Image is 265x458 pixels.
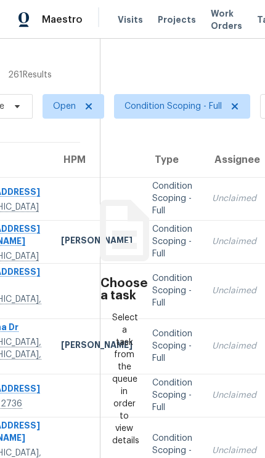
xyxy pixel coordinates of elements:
div: Select a task from the queue in order to view details [112,312,136,447]
span: Condition Scoping - Full [124,100,222,113]
span: Work Orders [211,7,242,32]
div: Condition Scoping - Full [152,272,192,309]
div: Unclaimed [212,444,256,457]
div: Condition Scoping - Full [152,377,192,414]
div: Condition Scoping - Full [152,180,192,217]
th: HPM [51,143,142,177]
div: Unclaimed [212,192,256,205]
th: Type [142,143,202,177]
div: Unclaimed [212,235,256,248]
span: Visits [118,14,143,26]
span: Projects [158,14,196,26]
div: [PERSON_NAME] [61,234,132,250]
div: Condition Scoping - Full [152,223,192,260]
span: 261 Results [8,69,52,81]
div: Unclaimed [212,340,256,352]
div: Unclaimed [212,389,256,401]
span: Open [53,100,76,113]
div: [PERSON_NAME] [61,339,132,354]
h3: Choose a task [100,277,148,302]
div: Condition Scoping - Full [152,328,192,365]
div: Unclaimed [212,285,256,297]
span: Maestro [42,14,83,26]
